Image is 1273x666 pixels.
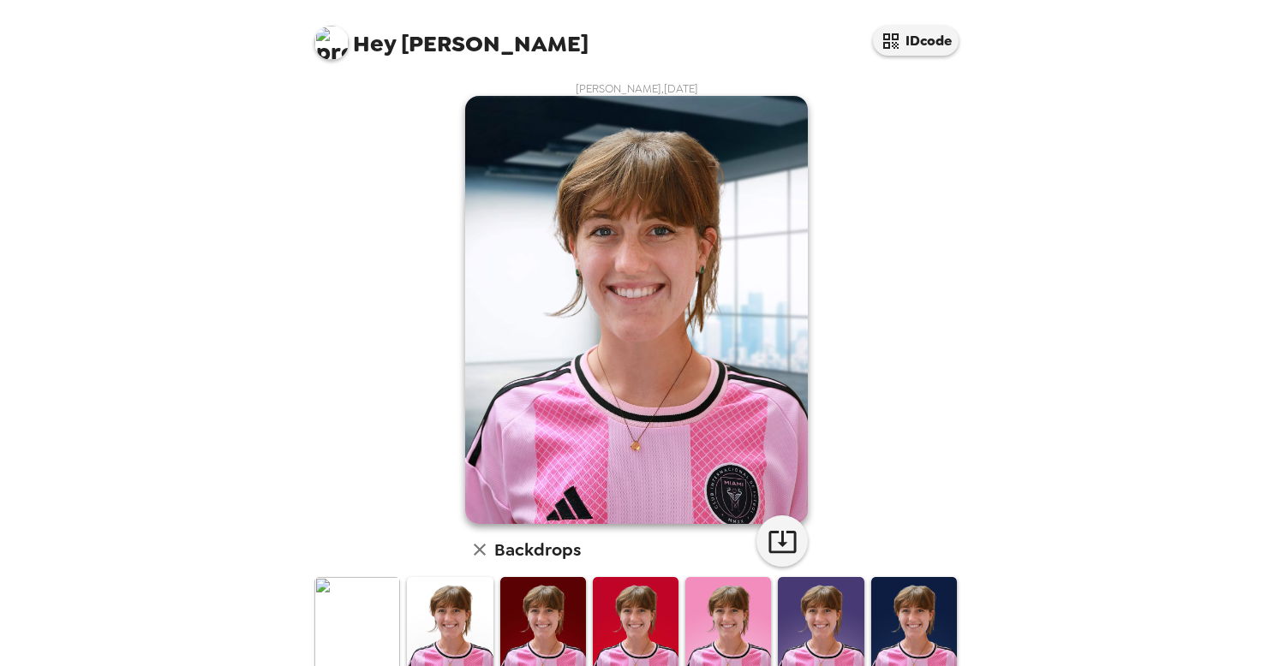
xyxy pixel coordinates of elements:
[314,17,589,56] span: [PERSON_NAME]
[465,96,808,524] img: user
[353,28,396,59] span: Hey
[494,536,581,563] h6: Backdrops
[576,81,698,96] span: [PERSON_NAME] , [DATE]
[873,26,959,56] button: IDcode
[314,26,349,60] img: profile pic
